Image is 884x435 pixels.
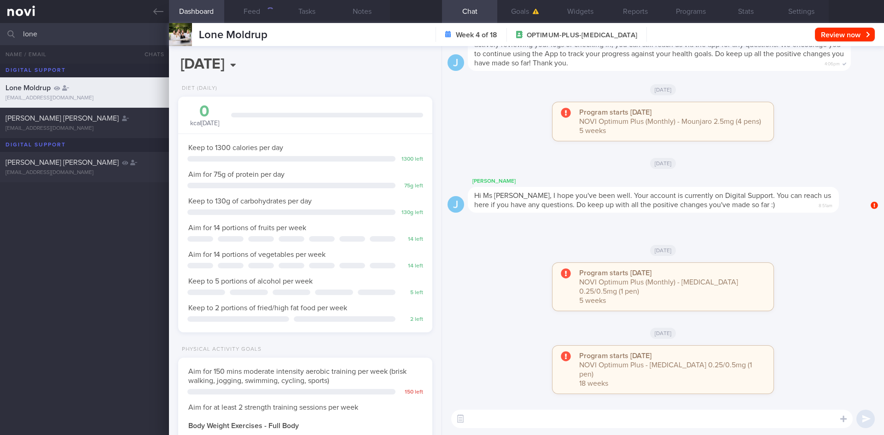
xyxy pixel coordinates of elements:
div: 14 left [400,236,423,243]
div: 2 left [400,316,423,323]
div: 75 g left [400,183,423,190]
span: 18 weeks [579,380,608,387]
span: Aim for 14 portions of vegetables per week [188,251,326,258]
span: Keep to 1300 calories per day [188,144,283,151]
strong: Program starts [DATE] [579,269,651,277]
span: [DATE] [650,158,676,169]
span: [PERSON_NAME] [PERSON_NAME] [6,159,119,166]
div: Physical Activity Goals [178,346,262,353]
span: Keep to 5 portions of alcohol per week [188,278,313,285]
span: [PERSON_NAME] [PERSON_NAME] [6,115,119,122]
span: NOVI Optimum Plus (Monthly) - Mounjaro 2.5mg (4 pens) [579,118,761,125]
span: Aim for at least 2 strength training sessions per week [188,404,358,411]
span: [DATE] [650,245,676,256]
div: 14 left [400,263,423,270]
div: [EMAIL_ADDRESS][DOMAIN_NAME] [6,125,163,132]
strong: Program starts [DATE] [579,352,651,360]
span: Lone Moldrup [6,84,51,92]
button: Review now [815,28,875,41]
span: 8:51am [819,200,832,209]
span: Hi Ms [PERSON_NAME], I hope you've been well. Your account is currently on Digital Support. You c... [474,192,831,209]
div: 1300 left [400,156,423,163]
span: 5 weeks [579,127,606,134]
div: Diet (Daily) [178,85,217,92]
div: J [448,196,464,213]
span: [DATE] [650,84,676,95]
div: kcal [DATE] [187,104,222,128]
div: 5 left [400,290,423,296]
span: Aim for 150 mins moderate intensity aerobic training per week (brisk walking, jogging, swimming, ... [188,368,407,384]
span: NOVI Optimum Plus - [MEDICAL_DATA] 0.25/0.5mg (1 pen) [579,361,752,378]
span: 4:06pm [825,58,840,67]
button: Chats [132,45,169,64]
span: [DATE] [650,328,676,339]
strong: Body Weight Exercises - Full Body [188,422,299,429]
div: J [448,54,464,71]
div: [EMAIL_ADDRESS][DOMAIN_NAME] [6,95,163,102]
span: Lone Moldrup [199,29,268,41]
strong: Program starts [DATE] [579,109,651,116]
div: [EMAIL_ADDRESS][DOMAIN_NAME] [6,169,163,176]
span: 5 weeks [579,297,606,304]
div: 0 [187,104,222,120]
span: Aim for 14 portions of fruits per week [188,224,306,232]
div: 130 g left [400,209,423,216]
div: 150 left [400,389,423,396]
span: Aim for 75g of protein per day [188,171,285,178]
strong: Week 4 of 18 [456,30,497,40]
span: OPTIMUM-PLUS-[MEDICAL_DATA] [527,31,637,40]
span: Keep to 130g of carbohydrates per day [188,197,312,205]
div: [PERSON_NAME] [468,176,867,187]
span: Keep to 2 portions of fried/high fat food per week [188,304,347,312]
span: NOVI Optimum Plus (Monthly) - [MEDICAL_DATA] 0.25/0.5mg (1 pen) [579,278,738,295]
